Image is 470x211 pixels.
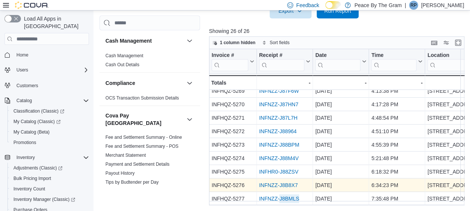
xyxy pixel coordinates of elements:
div: Cash Management [99,51,200,72]
div: [DATE] [315,167,366,176]
button: Cash Management [185,36,194,45]
span: Adjustments (Classic) [10,163,89,172]
a: Adjustments (Classic) [10,163,65,172]
button: Time [371,52,423,71]
button: Catalog [1,95,92,106]
span: Fee and Settlement Summary - POS [105,143,178,149]
div: Totals [211,78,254,87]
div: Time [371,52,417,59]
span: Classification (Classic) [10,107,89,116]
a: Promotions [10,138,39,147]
span: Customers [16,83,38,89]
span: Export [274,3,307,18]
span: Cash Management [105,53,143,59]
h3: Cash Management [105,37,152,45]
button: My Catalog (Beta) [7,127,92,137]
span: Bulk Pricing Import [13,175,51,181]
div: Cova Pay [GEOGRAPHIC_DATA] [99,133,200,199]
button: Export [270,3,311,18]
span: Inventory Count [10,184,89,193]
span: My Catalog (Beta) [10,128,89,137]
span: Catalog [13,96,89,105]
div: Location [427,52,469,59]
a: Inventory Manager (Classic) [10,195,78,204]
h3: Compliance [105,79,135,87]
div: Compliance [99,94,200,105]
div: Invoice # [212,52,248,59]
a: Inventory Count [10,184,48,193]
button: Cova Pay [GEOGRAPHIC_DATA] [105,112,184,127]
div: 4:55:39 PM [371,140,423,149]
div: [DATE] [315,181,366,190]
div: Receipt # [259,52,304,59]
a: Adjustments (Classic) [7,163,92,173]
div: Receipt # URL [259,52,304,71]
span: Sort fields [270,40,289,46]
div: INFHQZ-5270 [212,100,254,109]
a: INFNZZ-J88M4V [259,155,299,161]
span: My Catalog (Beta) [13,129,50,135]
div: INFHQZ-5273 [212,140,254,149]
a: Fee and Settlement Summary - POS [105,144,178,149]
a: OCS Transaction Submission Details [105,95,179,101]
a: Payout History [105,171,135,176]
div: [DATE] [315,113,366,122]
a: Merchant Statement [105,153,146,158]
button: Inventory [1,152,92,163]
span: Inventory Manager (Classic) [10,195,89,204]
span: My Catalog (Classic) [13,119,61,125]
input: Dark Mode [325,1,341,9]
a: Fee and Settlement Summary - Online [105,135,182,140]
span: Customers [13,80,89,90]
a: Classification (Classic) [10,107,67,116]
a: Cash Management [105,53,143,58]
button: Invoice # [212,52,254,71]
div: INFHQZ-5276 [212,181,254,190]
a: Tips by Budtender per Day [105,180,159,185]
button: Receipt # [259,52,310,71]
span: Bulk Pricing Import [10,174,89,183]
a: INFNZZ-J8BMLS [259,196,299,202]
p: [PERSON_NAME] [421,1,464,10]
button: Customers [1,80,92,91]
a: INFHR0-J88ZSV [259,169,298,175]
a: INFNZZ-J88964 [259,128,297,134]
div: Date [315,52,360,71]
button: Inventory Count [7,184,92,194]
div: 6:18:32 PM [371,167,423,176]
p: | [405,1,406,10]
button: Inventory [13,153,38,162]
a: Cash Out Details [105,62,139,67]
span: Inventory Count [13,186,45,192]
button: Compliance [105,79,184,87]
span: Fee and Settlement Summary - Online [105,134,182,140]
div: [DATE] [315,100,366,109]
a: Inventory Manager (Classic) [7,194,92,205]
div: [DATE] [315,194,366,203]
div: Invoice # [212,52,248,71]
div: INFHQZ-5269 [212,86,254,95]
span: Adjustments (Classic) [13,165,62,171]
span: Home [13,50,89,59]
div: Time [371,52,417,71]
a: Bulk Pricing Import [10,174,54,183]
button: Users [1,65,92,75]
div: - [371,78,423,87]
a: INFNZZ-J8B8X7 [259,182,298,188]
button: Home [1,49,92,60]
div: 4:17:28 PM [371,100,423,109]
span: Catalog [16,98,32,104]
a: My Catalog (Classic) [7,116,92,127]
div: 6:34:23 PM [371,181,423,190]
span: Inventory [16,155,35,160]
a: My Catalog (Classic) [10,117,64,126]
a: Payment and Settlement Details [105,162,169,167]
a: Home [13,51,31,59]
span: My Catalog (Classic) [10,117,89,126]
button: Date [315,52,366,71]
button: Cash Management [105,37,184,45]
